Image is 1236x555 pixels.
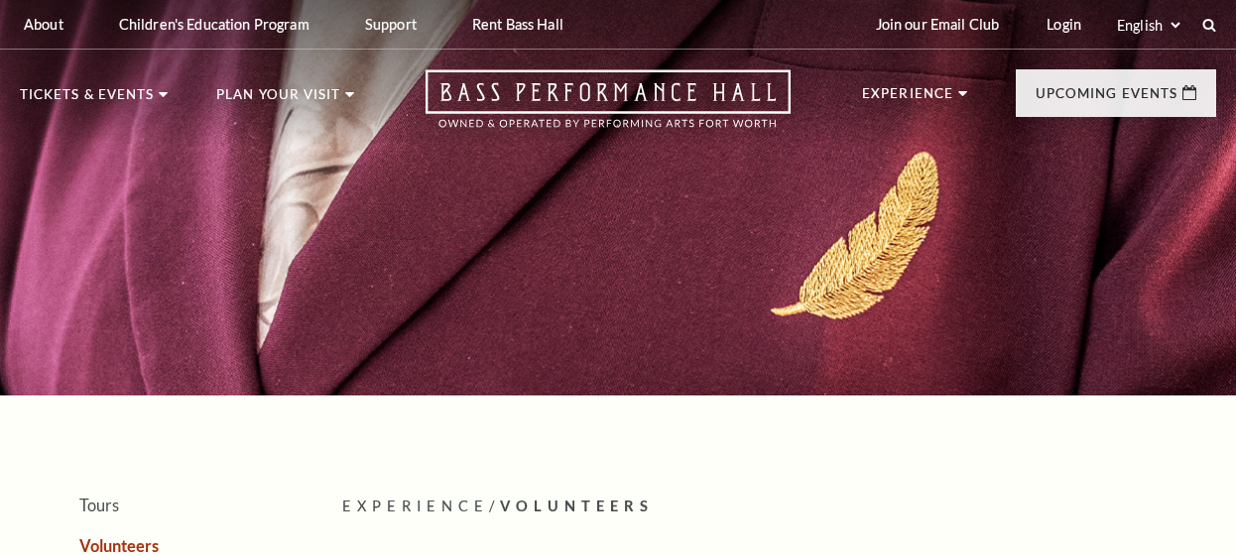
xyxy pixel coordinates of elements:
[20,88,154,112] p: Tickets & Events
[79,536,159,555] a: Volunteers
[500,498,654,514] span: Volunteers
[1036,87,1177,111] p: Upcoming Events
[79,496,119,514] a: Tours
[342,495,1216,519] p: /
[342,498,489,514] span: Experience
[119,16,309,33] p: Children's Education Program
[24,16,63,33] p: About
[216,88,340,112] p: Plan Your Visit
[472,16,563,33] p: Rent Bass Hall
[365,16,417,33] p: Support
[1113,16,1183,35] select: Select:
[862,87,953,111] p: Experience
